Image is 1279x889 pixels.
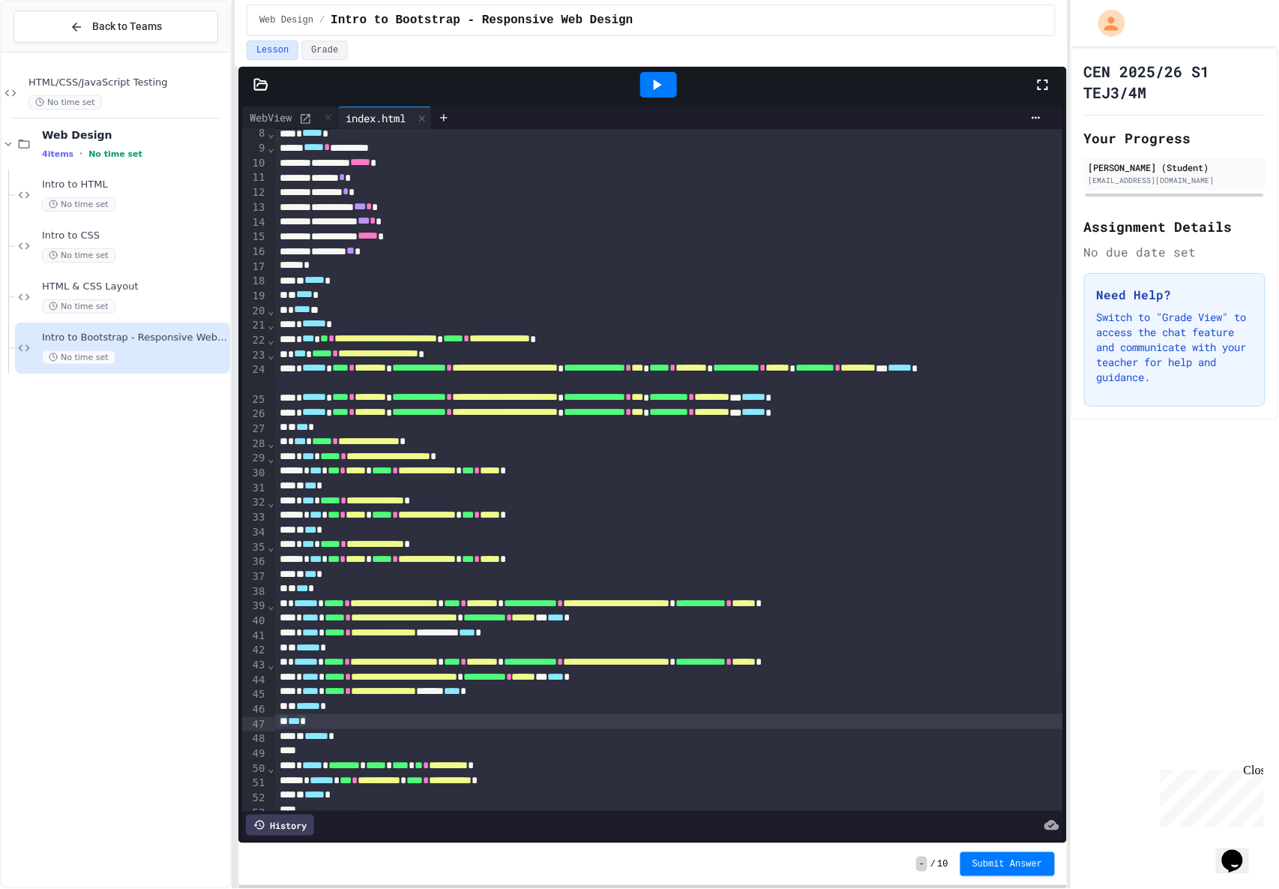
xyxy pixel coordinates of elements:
div: 37 [242,569,267,584]
div: 30 [242,466,267,481]
div: 17 [242,260,267,275]
button: Submit Answer [960,852,1055,876]
div: 18 [242,274,267,289]
span: Back to Teams [92,19,162,35]
div: 46 [242,702,267,717]
span: No time set [42,248,115,263]
div: 38 [242,584,267,599]
div: 50 [242,761,267,776]
h2: Your Progress [1084,128,1266,149]
div: 28 [242,437,267,452]
div: 53 [242,806,267,821]
div: [EMAIL_ADDRESS][DOMAIN_NAME] [1089,175,1261,186]
iframe: chat widget [1216,829,1264,874]
span: Submit Answer [972,858,1043,870]
span: Web Design [259,14,313,26]
div: 49 [242,746,267,761]
div: 11 [242,170,267,185]
span: No time set [42,350,115,365]
span: / [930,858,936,870]
div: 12 [242,185,267,200]
div: 9 [242,141,267,156]
span: Fold line [267,541,274,553]
h1: CEN 2025/26 S1 TEJ3/4M [1084,61,1266,103]
div: 36 [242,554,267,569]
div: 40 [242,614,267,629]
span: Fold line [267,305,274,317]
div: 32 [242,495,267,510]
span: / [319,14,325,26]
div: 48 [242,731,267,746]
button: Grade [301,41,348,60]
span: Fold line [267,762,274,774]
div: 52 [242,791,267,806]
span: HTML & CSS Layout [42,281,227,293]
span: Fold line [267,599,274,611]
span: - [916,857,927,872]
span: 4 items [42,149,73,159]
button: Lesson [247,41,298,60]
div: 13 [242,200,267,215]
iframe: chat widget [1155,764,1264,827]
div: 33 [242,510,267,525]
div: [PERSON_NAME] (Student) [1089,161,1261,174]
div: 31 [242,481,267,496]
div: 47 [242,717,267,732]
div: WebView [242,107,338,129]
span: Fold line [267,452,274,464]
div: 10 [242,156,267,171]
div: Chat with us now!Close [6,6,103,95]
span: Fold line [267,319,274,331]
div: 44 [242,673,267,688]
div: 15 [242,230,267,245]
span: Web Design [42,128,227,142]
div: 35 [242,540,267,555]
div: My Account [1083,6,1129,41]
span: No time set [28,95,102,110]
div: 19 [242,289,267,304]
div: 29 [242,451,267,466]
div: WebView [242,110,299,125]
div: 27 [242,422,267,437]
span: Fold line [267,659,274,671]
div: 22 [242,333,267,348]
h3: Need Help? [1097,286,1253,304]
div: 20 [242,304,267,319]
p: Switch to "Grade View" to access the chat feature and communicate with your teacher for help and ... [1097,310,1253,385]
div: 21 [242,318,267,333]
h2: Assignment Details [1084,216,1266,237]
span: No time set [42,299,115,314]
div: 51 [242,776,267,791]
div: 24 [242,362,267,392]
div: No due date set [1084,243,1266,261]
div: 45 [242,687,267,702]
div: 14 [242,215,267,230]
div: 16 [242,245,267,260]
span: Fold line [267,437,274,449]
span: Fold line [267,497,274,509]
span: Fold line [267,128,274,140]
div: 39 [242,599,267,614]
span: 10 [937,858,948,870]
div: 34 [242,525,267,540]
span: Fold line [267,349,274,361]
button: Back to Teams [13,11,218,43]
div: index.html [338,107,432,129]
span: Intro to Bootstrap - Responsive Web Design [42,332,227,344]
span: Intro to Bootstrap - Responsive Web Design [331,11,633,29]
span: No time set [42,197,115,212]
div: 41 [242,629,267,644]
div: 25 [242,392,267,407]
span: Fold line [267,142,274,154]
div: 42 [242,643,267,658]
span: Fold line [267,334,274,346]
div: 26 [242,407,267,422]
div: index.html [338,110,413,126]
div: 23 [242,348,267,363]
div: 8 [242,126,267,141]
span: HTML/CSS/JavaScript Testing [28,77,227,89]
span: • [79,148,82,160]
div: 43 [242,658,267,673]
span: No time set [88,149,142,159]
div: History [246,815,314,836]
